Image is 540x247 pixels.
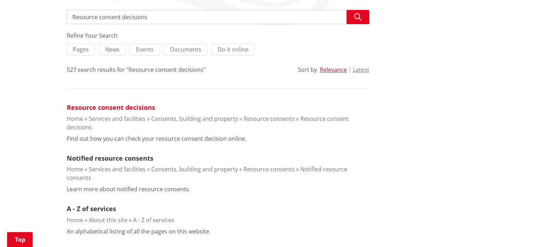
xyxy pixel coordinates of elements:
[89,216,127,224] a: About this site
[151,115,238,123] a: Consents, building and property
[353,66,369,73] button: Latest
[320,66,347,73] button: Relevance
[7,232,33,247] a: Top
[67,103,155,112] a: Resource consent decisions
[67,165,347,182] a: Notified resource consents
[67,115,83,123] a: Home
[105,45,120,53] span: News
[67,115,349,131] a: Resource consent decisions
[67,227,211,236] p: An alphabetical listing of all the pages on this website.
[151,165,238,173] a: Consents, building and property
[67,31,369,40] div: Refine Your Search
[218,45,249,53] span: Do it online
[67,134,246,143] p: Find out how you can check your resource consent decision online.
[73,45,89,53] span: Pages
[298,65,317,74] div: Sort by
[67,185,190,193] p: Learn more about notified resource consents.
[67,154,153,162] a: Notified resource consents
[67,216,83,224] a: Home
[67,65,206,74] div: 527 search results for "Resource consent decisions"
[67,204,116,213] a: A - Z of services
[67,165,83,173] a: Home
[170,45,201,53] span: Documents
[133,216,174,224] a: A - Z of services
[89,115,146,123] a: Services and facilities
[244,115,295,123] a: Resource consents
[507,217,533,243] iframe: Messenger Launcher
[67,10,369,24] input: Search input
[136,45,154,53] span: Events
[89,165,146,173] a: Services and facilities
[244,165,295,173] a: Resource consents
